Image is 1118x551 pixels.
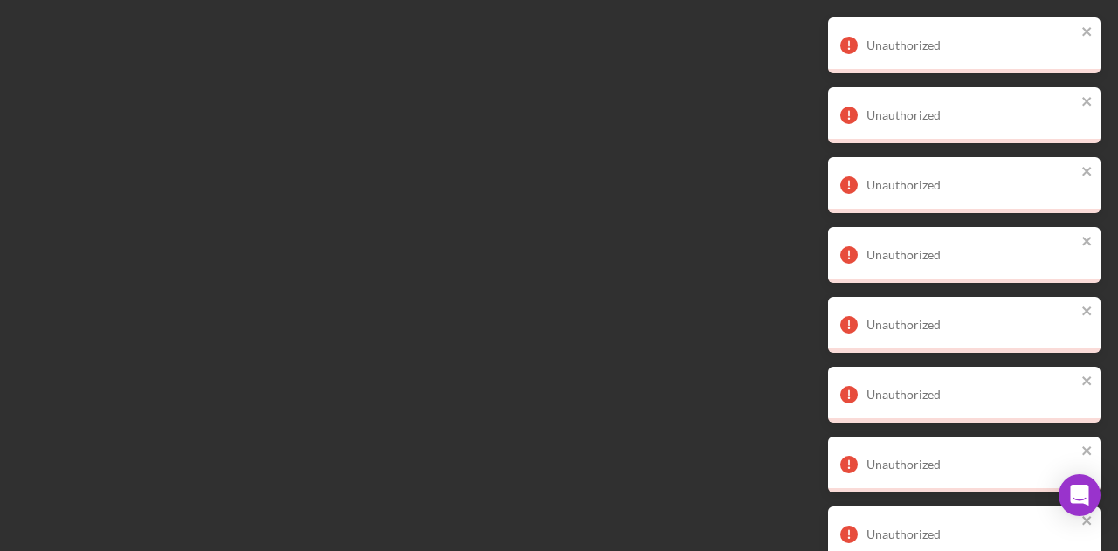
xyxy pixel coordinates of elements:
[866,388,1076,402] div: Unauthorized
[866,108,1076,122] div: Unauthorized
[866,38,1076,52] div: Unauthorized
[1081,444,1094,460] button: close
[866,527,1076,541] div: Unauthorized
[1081,94,1094,111] button: close
[866,248,1076,262] div: Unauthorized
[866,458,1076,472] div: Unauthorized
[1081,24,1094,41] button: close
[1081,304,1094,320] button: close
[866,178,1076,192] div: Unauthorized
[1081,513,1094,530] button: close
[1081,164,1094,181] button: close
[1081,234,1094,251] button: close
[866,318,1076,332] div: Unauthorized
[1081,374,1094,390] button: close
[1059,474,1101,516] div: Open Intercom Messenger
